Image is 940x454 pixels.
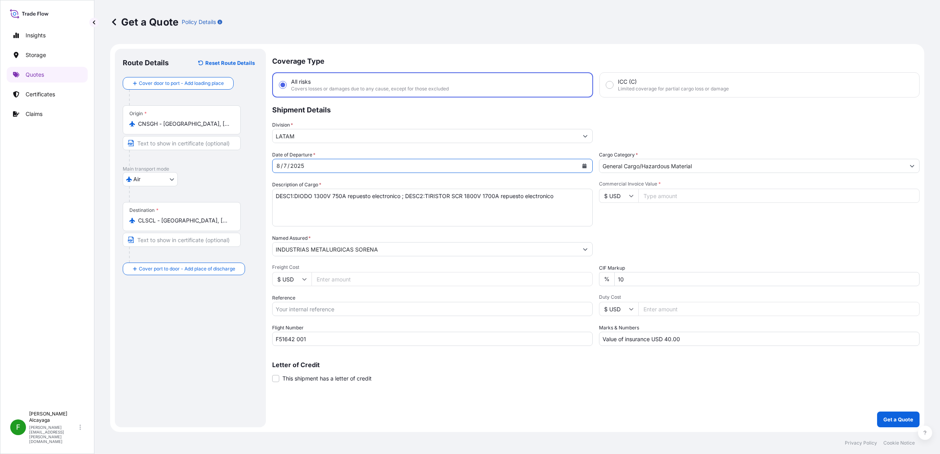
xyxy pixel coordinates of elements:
[638,302,920,316] input: Enter amount
[194,57,258,69] button: Reset Route Details
[123,172,178,186] button: Select transport
[129,110,147,117] div: Origin
[272,264,593,270] span: Freight Cost
[129,207,159,213] div: Destination
[599,181,920,187] span: Commercial Invoice Value
[599,294,920,300] span: Duty Cost
[272,49,920,72] p: Coverage Type
[905,159,919,173] button: Show suggestions
[272,362,920,368] p: Letter of Credit
[133,175,140,183] span: Air
[578,160,591,172] button: Calendar
[272,97,920,121] p: Shipment Details
[205,59,255,67] p: Reset Route Details
[123,166,258,172] p: Main transport mode
[288,161,289,171] div: /
[276,161,281,171] div: month,
[599,151,638,159] label: Cargo Category
[29,411,78,423] p: [PERSON_NAME] Alcayaga
[273,129,578,143] input: Type to search division
[26,110,42,118] p: Claims
[7,67,88,83] a: Quotes
[845,440,877,446] a: Privacy Policy
[599,324,639,332] label: Marks & Numbers
[272,332,593,346] input: Enter name
[182,18,216,26] p: Policy Details
[123,58,169,68] p: Route Details
[289,161,305,171] div: year,
[272,324,304,332] label: Flight Number
[599,159,905,173] input: Select a commodity type
[29,425,78,444] p: [PERSON_NAME][EMAIL_ADDRESS][PERSON_NAME][DOMAIN_NAME]
[618,78,637,86] span: ICC (C)
[7,106,88,122] a: Claims
[606,81,613,88] input: ICC (C)Limited coverage for partial cargo loss or damage
[283,161,288,171] div: day,
[26,71,44,79] p: Quotes
[291,78,311,86] span: All risks
[272,189,593,226] textarea: DESC1:DIODO 1300V 750A repuesto electronico ; DESC2:TIRISTOR SCR 1800V 1700A repuesto electronico
[7,47,88,63] a: Storage
[599,264,625,272] label: CIF Markup
[638,189,920,203] input: Type amount
[110,16,179,28] p: Get a Quote
[123,263,245,275] button: Cover port to door - Add place of discharge
[123,233,241,247] input: Text to appear on certificate
[272,294,295,302] label: Reference
[138,120,231,128] input: Origin
[883,440,915,446] a: Cookie Notice
[272,302,593,316] input: Your internal reference
[273,242,578,256] input: Full name
[311,272,593,286] input: Enter amount
[272,181,321,189] label: Description of Cargo
[16,423,20,431] span: F
[599,332,920,346] input: Number1, number2,...
[138,217,231,224] input: Destination
[618,86,729,92] span: Limited coverage for partial cargo loss or damage
[7,28,88,43] a: Insights
[123,136,241,150] input: Text to appear on certificate
[26,31,46,39] p: Insights
[272,151,315,159] span: Date of Departure
[578,129,592,143] button: Show suggestions
[883,415,913,423] p: Get a Quote
[139,79,224,87] span: Cover door to port - Add loading place
[281,161,283,171] div: /
[26,51,46,59] p: Storage
[26,90,55,98] p: Certificates
[279,81,286,88] input: All risksCovers losses or damages due to any cause, except for those excluded
[272,234,311,242] label: Named Assured
[123,77,234,90] button: Cover door to port - Add loading place
[272,121,293,129] label: Division
[578,242,592,256] button: Show suggestions
[282,375,372,382] span: This shipment has a letter of credit
[599,272,614,286] div: %
[7,86,88,102] a: Certificates
[877,412,920,427] button: Get a Quote
[139,265,235,273] span: Cover port to door - Add place of discharge
[614,272,920,286] input: Enter percentage
[291,86,449,92] span: Covers losses or damages due to any cause, except for those excluded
